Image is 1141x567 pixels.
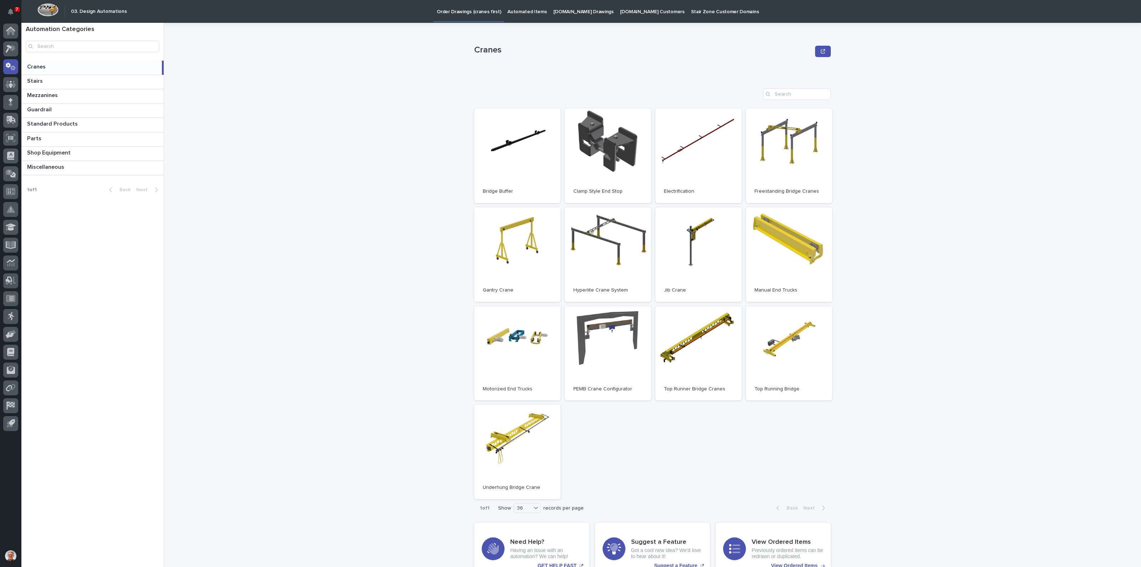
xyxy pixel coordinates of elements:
[136,187,152,192] span: Next
[664,188,733,194] p: Electrification
[27,76,44,85] p: Stairs
[27,105,53,113] p: Guardrail
[754,386,824,392] p: Top Running Bridge
[474,108,561,203] a: Bridge Buffer
[3,4,18,19] button: Notifications
[474,306,561,401] a: Motorized End Trucks
[26,26,159,34] h1: Automation Categories
[510,538,582,546] h3: Need Help?
[763,88,831,100] input: Search
[483,485,552,491] p: Underhung Bridge Crane
[565,207,651,302] a: Hyperlite Crane System
[9,9,18,20] div: Notifications7
[655,108,742,203] a: Electrification
[631,547,703,560] p: Got a cool new idea? We'd love to hear about it!
[21,161,164,175] a: MiscellaneousMiscellaneous
[3,548,18,563] button: users-avatar
[21,89,164,103] a: MezzaninesMezzanines
[21,181,42,199] p: 1 of 1
[16,7,18,12] p: 7
[800,505,831,511] button: Next
[26,41,159,52] input: Search
[21,61,164,75] a: CranesCranes
[631,538,703,546] h3: Suggest a Feature
[483,386,552,392] p: Motorized End Trucks
[752,538,823,546] h3: View Ordered Items
[746,108,832,203] a: Freestanding Bridge Cranes
[803,506,819,511] span: Next
[771,505,800,511] button: Back
[27,62,47,70] p: Cranes
[655,207,742,302] a: Jib Crane
[21,103,164,118] a: GuardrailGuardrail
[483,188,552,194] p: Bridge Buffer
[483,287,552,293] p: Gantry Crane
[655,306,742,401] a: Top Runner Bridge Cranes
[474,405,561,499] a: Underhung Bridge Crane
[21,118,164,132] a: Standard ProductsStandard Products
[782,506,798,511] span: Back
[664,287,733,293] p: Jib Crane
[27,91,59,99] p: Mezzanines
[543,505,584,511] p: records per page
[71,9,127,15] h2: 03. Design Automations
[754,287,824,293] p: Manual End Trucks
[27,134,43,142] p: Parts
[573,287,643,293] p: Hyperlite Crane System
[21,147,164,161] a: Shop EquipmentShop Equipment
[754,188,824,194] p: Freestanding Bridge Cranes
[27,162,66,171] p: Miscellaneous
[752,547,823,560] p: Previously ordered items can be redrawn or duplicated.
[474,500,495,517] p: 1 of 1
[573,188,643,194] p: Clamp Style End Stop
[565,108,651,203] a: Clamp Style End Stop
[21,132,164,147] a: PartsParts
[27,148,72,156] p: Shop Equipment
[664,386,733,392] p: Top Runner Bridge Cranes
[103,187,133,193] button: Back
[21,75,164,89] a: StairsStairs
[474,45,812,55] p: Cranes
[573,386,643,392] p: PEMB Crane Configurator
[510,547,582,560] p: Having an issue with an automation? We can help!
[133,187,164,193] button: Next
[565,306,651,401] a: PEMB Crane Configurator
[746,306,832,401] a: Top Running Bridge
[27,119,79,127] p: Standard Products
[37,3,58,16] img: Workspace Logo
[474,207,561,302] a: Gantry Crane
[115,187,131,192] span: Back
[514,505,531,512] div: 36
[746,207,832,302] a: Manual End Trucks
[498,505,511,511] p: Show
